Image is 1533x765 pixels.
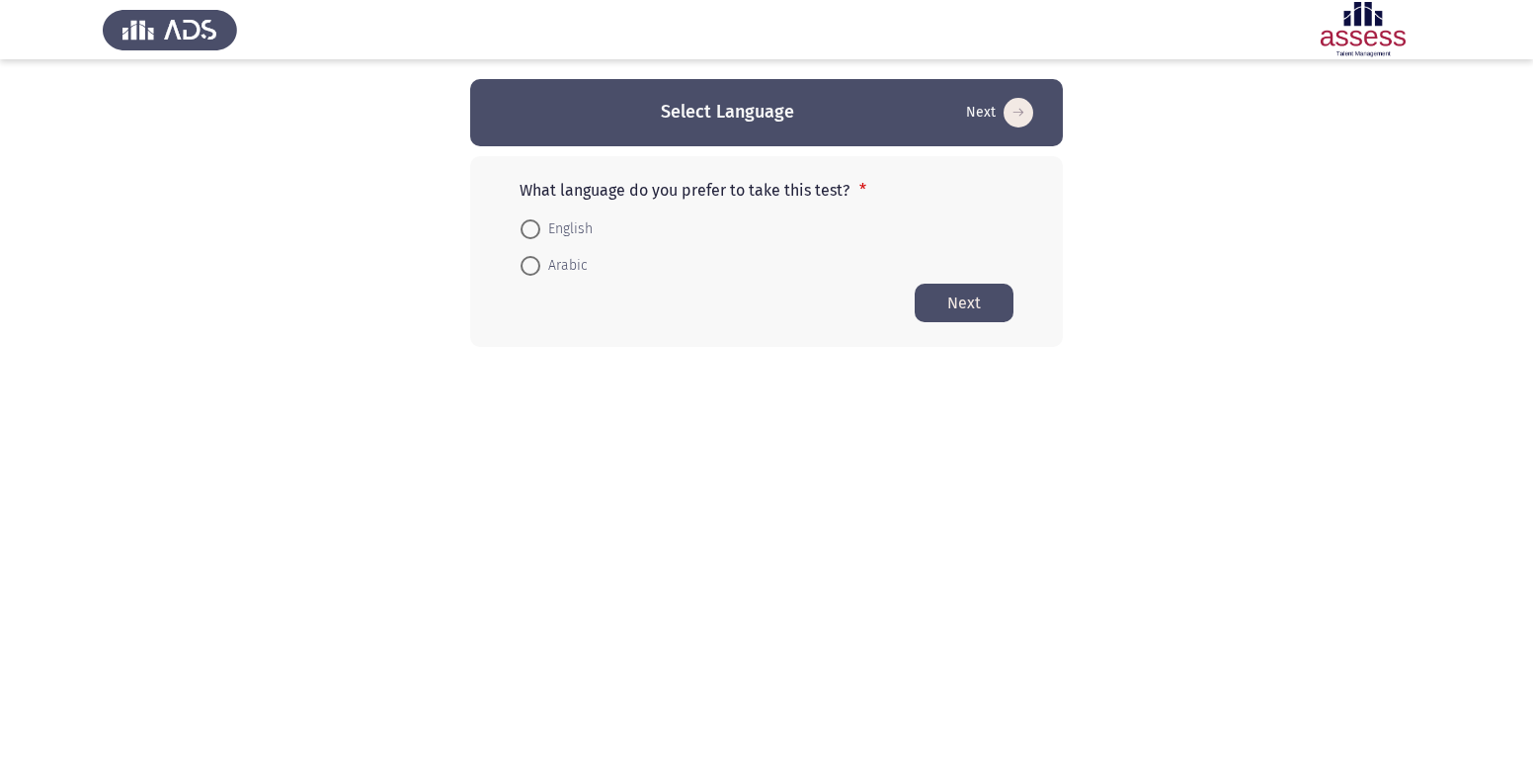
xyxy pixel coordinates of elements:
button: Start assessment [960,97,1039,128]
h3: Select Language [661,100,794,125]
img: Assess Talent Management logo [103,2,237,57]
span: Arabic [540,254,588,278]
img: Assessment logo of OCM R1 ASSESS [1296,2,1430,57]
button: Start assessment [915,284,1013,322]
span: English [540,217,593,241]
p: What language do you prefer to take this test? [520,181,1013,200]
